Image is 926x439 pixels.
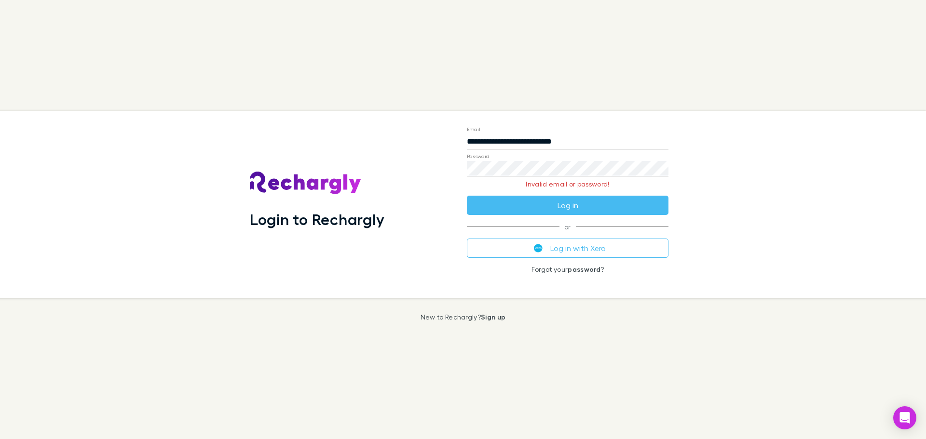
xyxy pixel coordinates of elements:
[467,266,668,273] p: Forgot your ?
[421,313,506,321] p: New to Rechargly?
[467,180,668,188] p: Invalid email or password!
[467,152,490,160] label: Password
[534,244,543,253] img: Xero's logo
[467,196,668,215] button: Log in
[893,406,916,429] div: Open Intercom Messenger
[568,265,600,273] a: password
[467,125,480,133] label: Email
[250,172,362,195] img: Rechargly's Logo
[467,239,668,258] button: Log in with Xero
[250,210,384,228] h1: Login to Rechargly
[481,313,505,321] a: Sign up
